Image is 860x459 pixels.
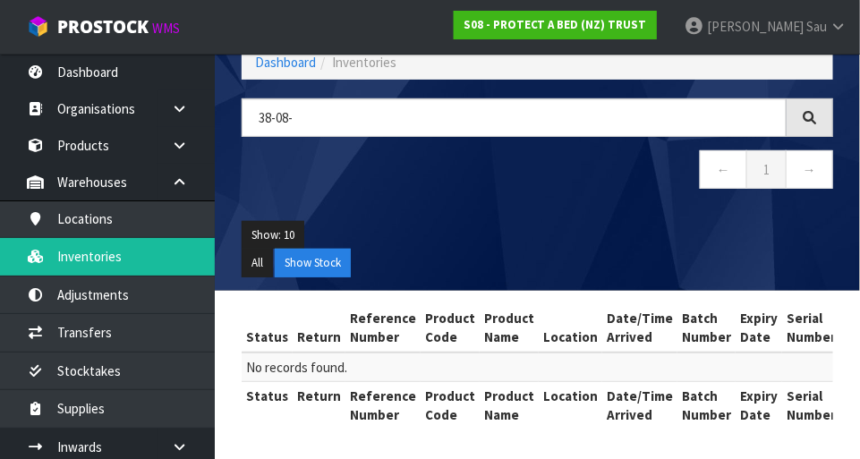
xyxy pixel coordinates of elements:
a: Dashboard [255,54,316,71]
button: Show Stock [275,249,351,277]
button: Show: 10 [242,221,304,250]
th: Reference Number [345,304,421,353]
th: Product Name [480,381,539,429]
th: Status [242,304,293,353]
th: Product Name [480,304,539,353]
small: WMS [152,20,180,37]
a: S08 - PROTECT A BED (NZ) TRUST [454,11,657,39]
th: Serial Number [782,304,840,353]
span: Inventories [332,54,396,71]
th: Expiry Date [736,304,782,353]
th: Location [539,381,602,429]
a: → [786,150,833,189]
a: 1 [746,150,787,189]
span: [PERSON_NAME] [707,18,804,35]
th: Expiry Date [736,381,782,429]
th: Return [293,381,345,429]
th: Batch Number [677,304,736,353]
a: ← [700,150,747,189]
button: All [242,249,273,277]
th: Status [242,381,293,429]
strong: S08 - PROTECT A BED (NZ) TRUST [464,17,647,32]
th: Product Code [421,304,480,353]
input: Search inventories [242,98,787,137]
th: Return [293,304,345,353]
span: ProStock [57,15,149,38]
th: Product Code [421,381,480,429]
th: Reference Number [345,381,421,429]
span: Sau [806,18,827,35]
th: Date/Time Arrived [602,381,677,429]
th: Serial Number [782,381,840,429]
img: cube-alt.png [27,15,49,38]
th: Location [539,304,602,353]
th: Date/Time Arrived [602,304,677,353]
nav: Page navigation [242,150,833,194]
th: Batch Number [677,381,736,429]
